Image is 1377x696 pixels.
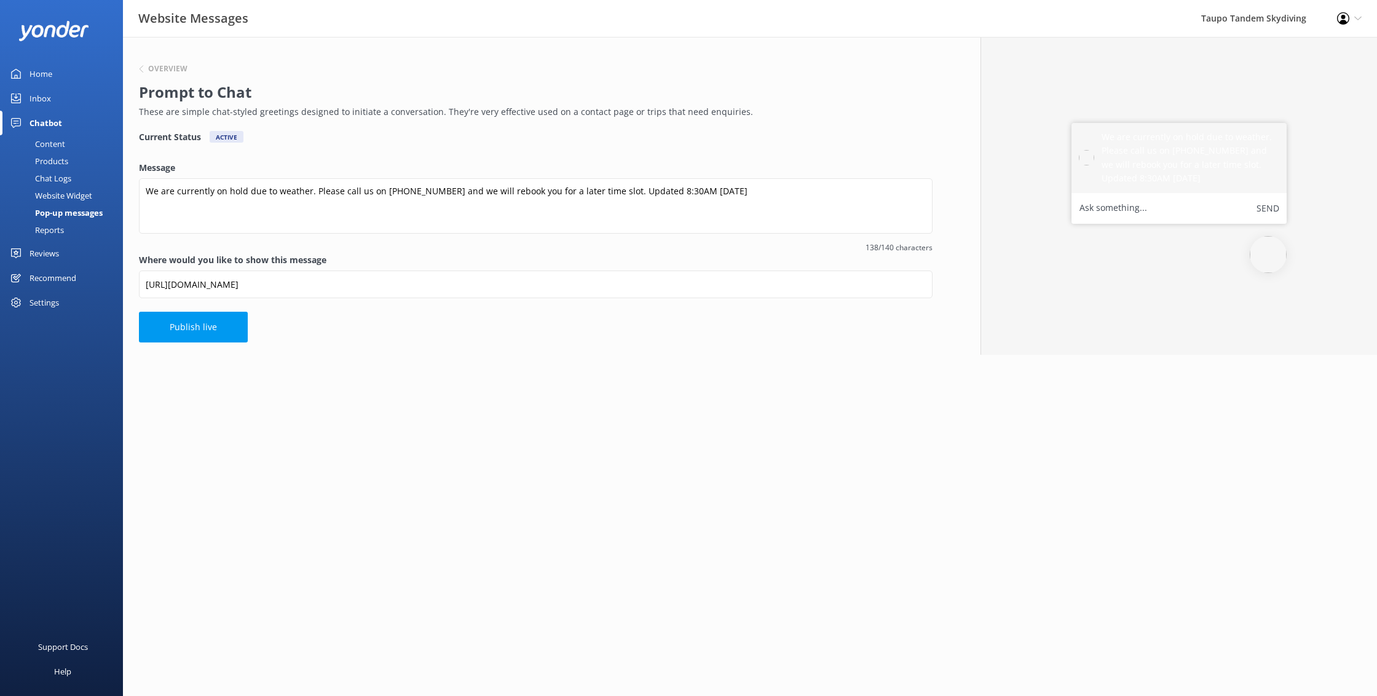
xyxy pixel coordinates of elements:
div: Reviews [30,241,59,266]
img: yonder-white-logo.png [18,21,89,41]
div: Active [210,131,243,143]
span: 138/140 characters [139,242,933,253]
textarea: We are currently on hold due to weather. Please call us on [PHONE_NUMBER] and we will rebook you ... [139,178,933,234]
button: Overview [139,65,187,73]
div: Pop-up messages [7,204,103,221]
div: Products [7,152,68,170]
a: Website Widget [7,187,123,204]
a: Pop-up messages [7,204,123,221]
input: https://www.example.com/page [139,271,933,298]
p: These are simple chat-styled greetings designed to initiate a conversation. They're very effectiv... [139,105,926,119]
label: Ask something... [1079,200,1147,216]
div: Home [30,61,52,86]
a: Content [7,135,123,152]
div: Chat Logs [7,170,71,187]
div: Inbox [30,86,51,111]
label: Message [139,161,933,175]
div: Website Widget [7,187,92,204]
h2: Prompt to Chat [139,81,926,104]
div: Content [7,135,65,152]
button: Publish live [139,312,248,342]
div: Chatbot [30,111,62,135]
div: Reports [7,221,64,239]
a: Reports [7,221,123,239]
h6: Overview [148,65,187,73]
a: Chat Logs [7,170,123,187]
button: Send [1257,200,1279,216]
h3: Website Messages [138,9,248,28]
div: Support Docs [38,635,88,659]
a: Products [7,152,123,170]
div: Help [54,659,71,684]
label: Where would you like to show this message [139,253,933,267]
div: Settings [30,290,59,315]
h5: We are currently on hold due to weather. Please call us on [PHONE_NUMBER] and we will rebook you ... [1102,130,1279,186]
h4: Current Status [139,131,201,143]
div: Recommend [30,266,76,290]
